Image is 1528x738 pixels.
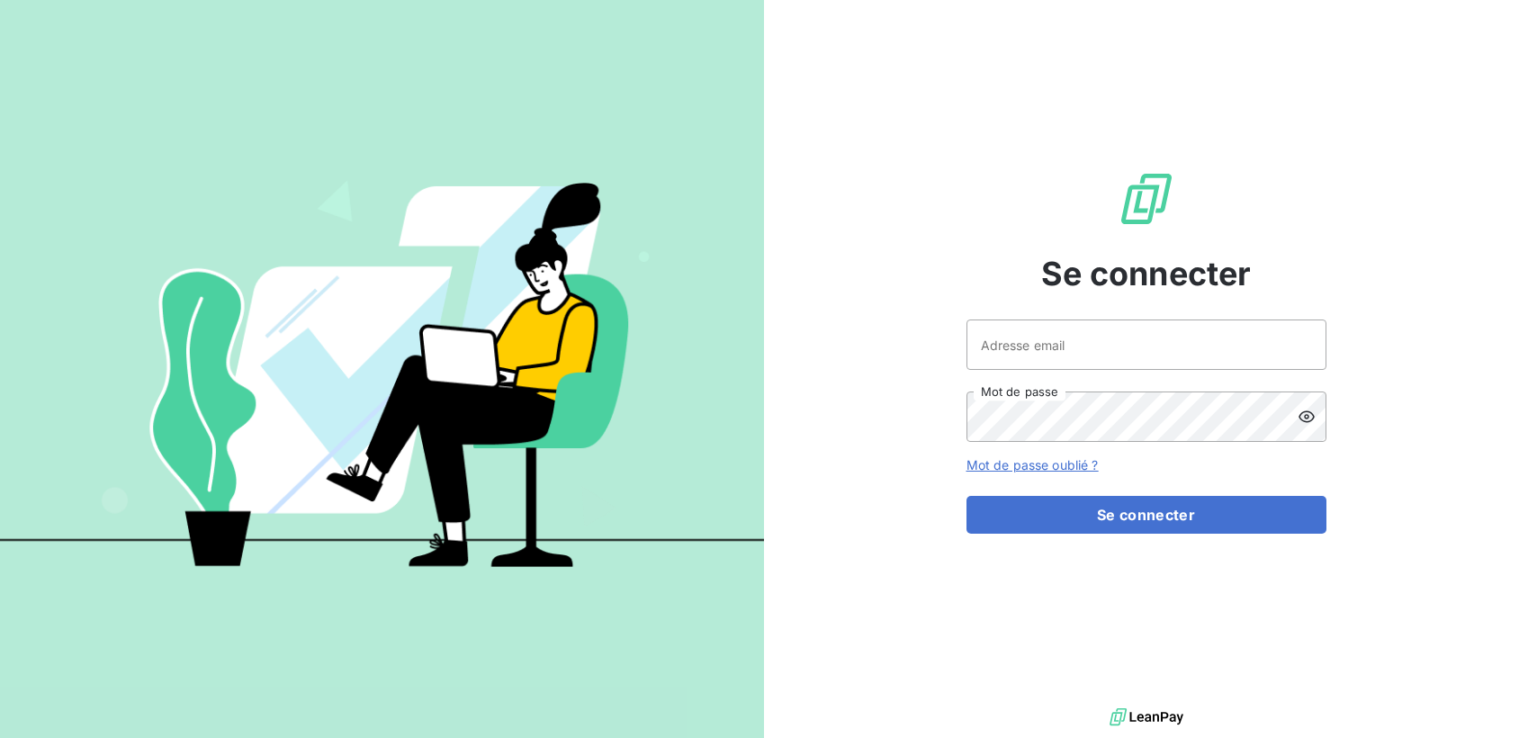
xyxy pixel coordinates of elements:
[966,496,1326,534] button: Se connecter
[1041,249,1252,298] span: Se connecter
[1118,170,1175,228] img: Logo LeanPay
[1110,704,1183,731] img: logo
[966,319,1326,370] input: placeholder
[966,457,1099,472] a: Mot de passe oublié ?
